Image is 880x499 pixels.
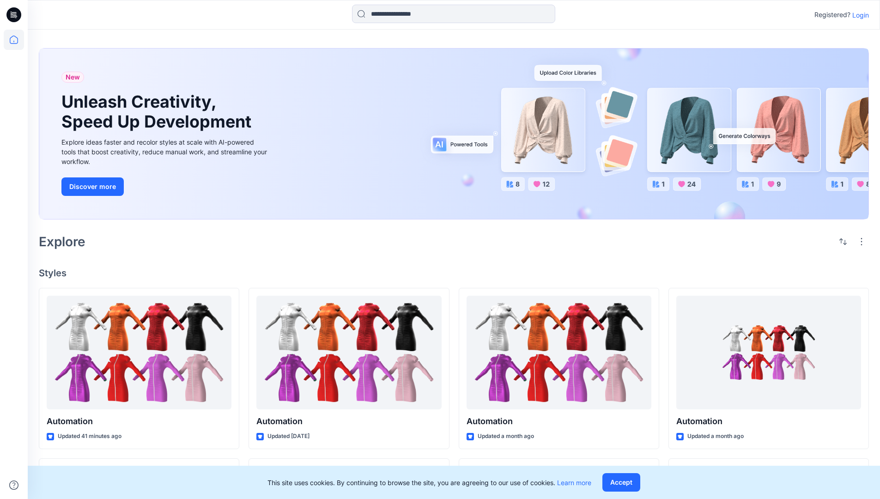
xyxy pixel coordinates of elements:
[676,415,861,428] p: Automation
[66,72,80,83] span: New
[478,432,534,441] p: Updated a month ago
[256,296,441,410] a: Automation
[852,10,869,20] p: Login
[58,432,121,441] p: Updated 41 minutes ago
[39,234,85,249] h2: Explore
[61,177,124,196] button: Discover more
[467,296,651,410] a: Automation
[814,9,850,20] p: Registered?
[47,296,231,410] a: Automation
[557,479,591,487] a: Learn more
[267,478,591,487] p: This site uses cookies. By continuing to browse the site, you are agreeing to our use of cookies.
[256,415,441,428] p: Automation
[47,415,231,428] p: Automation
[61,177,269,196] a: Discover more
[467,415,651,428] p: Automation
[61,92,255,132] h1: Unleash Creativity, Speed Up Development
[267,432,310,441] p: Updated [DATE]
[61,137,269,166] div: Explore ideas faster and recolor styles at scale with AI-powered tools that boost creativity, red...
[39,268,869,279] h4: Styles
[676,296,861,410] a: Automation
[687,432,744,441] p: Updated a month ago
[602,473,640,492] button: Accept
